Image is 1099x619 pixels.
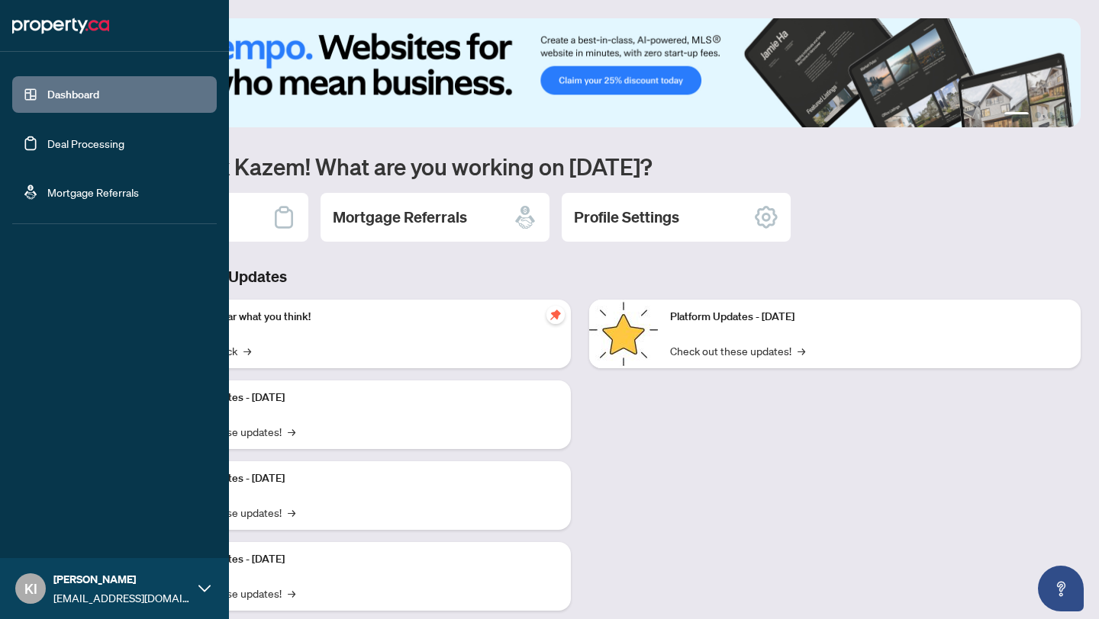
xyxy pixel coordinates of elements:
p: Platform Updates - [DATE] [160,551,559,568]
span: → [243,342,251,359]
p: Platform Updates - [DATE] [160,470,559,487]
button: 2 [1035,112,1041,118]
h1: Welcome back Kazem! What are you working on [DATE]? [79,152,1081,181]
h3: Brokerage & Industry Updates [79,266,1081,287]
a: Mortgage Referrals [47,185,139,199]
span: KI [24,578,37,599]
button: 4 [1059,112,1065,118]
img: logo [12,14,109,38]
button: 1 [1004,112,1029,118]
span: → [798,342,805,359]
h2: Profile Settings [574,207,679,228]
p: Platform Updates - [DATE] [670,309,1068,326]
a: Dashboard [47,88,99,101]
button: 3 [1047,112,1053,118]
span: pushpin [546,306,565,324]
a: Check out these updates!→ [670,342,805,359]
span: [EMAIL_ADDRESS][DOMAIN_NAME] [53,589,191,606]
span: → [288,585,295,601]
h2: Mortgage Referrals [333,207,467,228]
button: Open asap [1038,566,1084,611]
a: Deal Processing [47,136,124,150]
img: Platform Updates - June 23, 2025 [589,300,658,368]
img: Slide 0 [79,18,1081,127]
p: Platform Updates - [DATE] [160,390,559,406]
span: → [288,423,295,440]
span: → [288,504,295,521]
span: [PERSON_NAME] [53,571,191,588]
p: We want to hear what you think! [160,309,559,326]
